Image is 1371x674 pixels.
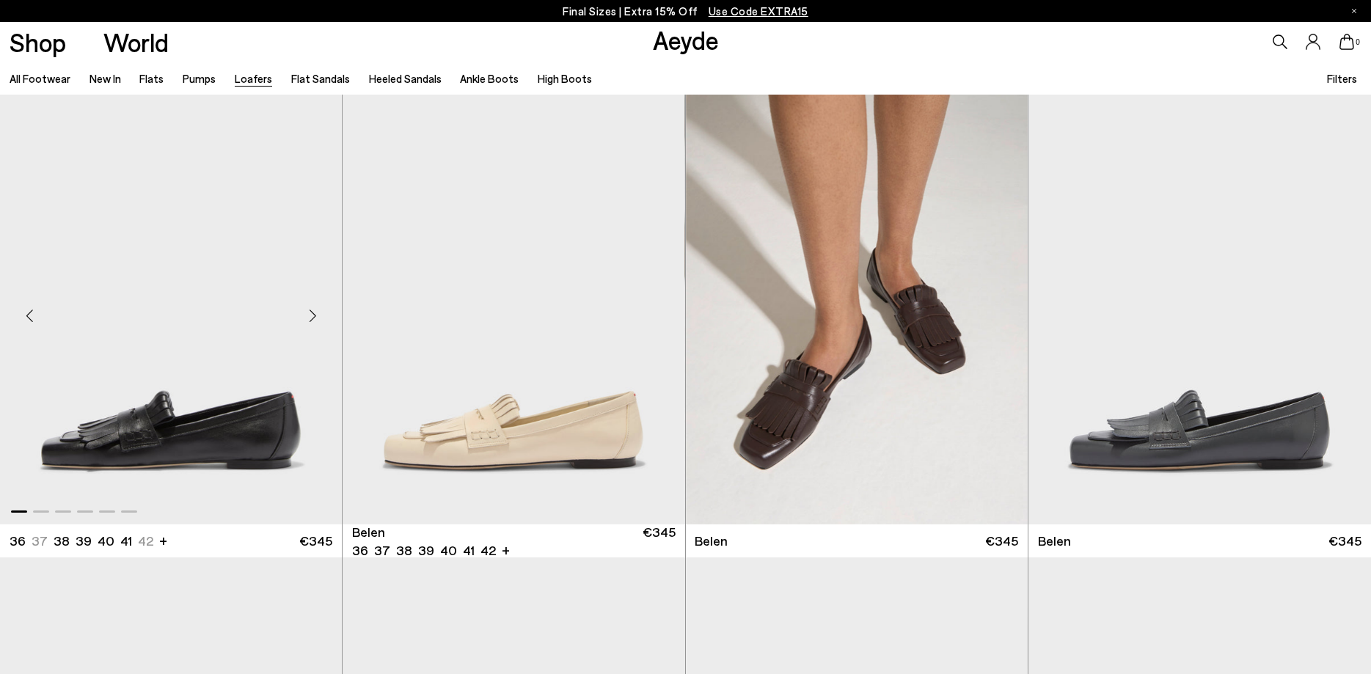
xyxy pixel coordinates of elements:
[343,95,684,524] div: 1 / 6
[183,72,216,85] a: Pumps
[1028,95,1370,524] img: Belen Tassel Loafers
[235,72,272,85] a: Loafers
[695,532,728,550] span: Belen
[1038,532,1071,550] span: Belen
[686,524,1028,557] a: Belen €345
[480,541,496,560] li: 42
[89,72,121,85] a: New In
[343,95,684,524] a: 6 / 6 1 / 6 2 / 6 3 / 6 4 / 6 5 / 6 6 / 6 1 / 6 Next slide Previous slide
[342,95,684,524] div: 2 / 6
[396,541,412,560] li: 38
[1327,72,1357,85] span: Filters
[342,95,684,524] img: Belen Tassel Loafers
[1028,524,1371,557] a: Belen €345
[10,532,26,550] li: 36
[1028,95,1370,524] div: 3 / 6
[684,95,1026,524] div: 2 / 6
[440,541,457,560] li: 40
[463,541,475,560] li: 41
[1339,34,1354,50] a: 0
[10,29,66,55] a: Shop
[291,72,350,85] a: Flat Sandals
[103,29,169,55] a: World
[299,532,332,550] span: €345
[120,532,132,550] li: 41
[460,72,519,85] a: Ankle Boots
[10,532,149,550] ul: variant
[98,532,114,550] li: 40
[343,95,684,524] img: Belen Tassel Loafers
[686,95,1028,524] div: 2 / 6
[352,541,368,560] li: 36
[686,95,1028,524] img: Belen Tassel Loafers
[643,523,676,560] span: €345
[684,95,1026,524] img: Belen Tassel Loafers
[985,532,1018,550] span: €345
[709,4,808,18] span: Navigate to /collections/ss25-final-sizes
[369,72,442,85] a: Heeled Sandals
[290,293,334,337] div: Next slide
[1028,95,1371,524] img: Belen Tassel Loafers
[159,530,167,550] li: +
[1354,38,1361,46] span: 0
[502,540,510,560] li: +
[563,2,808,21] p: Final Sizes | Extra 15% Off
[653,24,719,55] a: Aeyde
[418,541,434,560] li: 39
[139,72,164,85] a: Flats
[1328,532,1361,550] span: €345
[54,532,70,550] li: 38
[10,72,70,85] a: All Footwear
[374,541,390,560] li: 37
[686,95,1028,524] a: Next slide Previous slide
[538,72,592,85] a: High Boots
[7,293,51,337] div: Previous slide
[352,541,491,560] ul: variant
[76,532,92,550] li: 39
[352,523,385,541] span: Belen
[343,524,684,557] a: Belen 36 37 38 39 40 41 42 + €345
